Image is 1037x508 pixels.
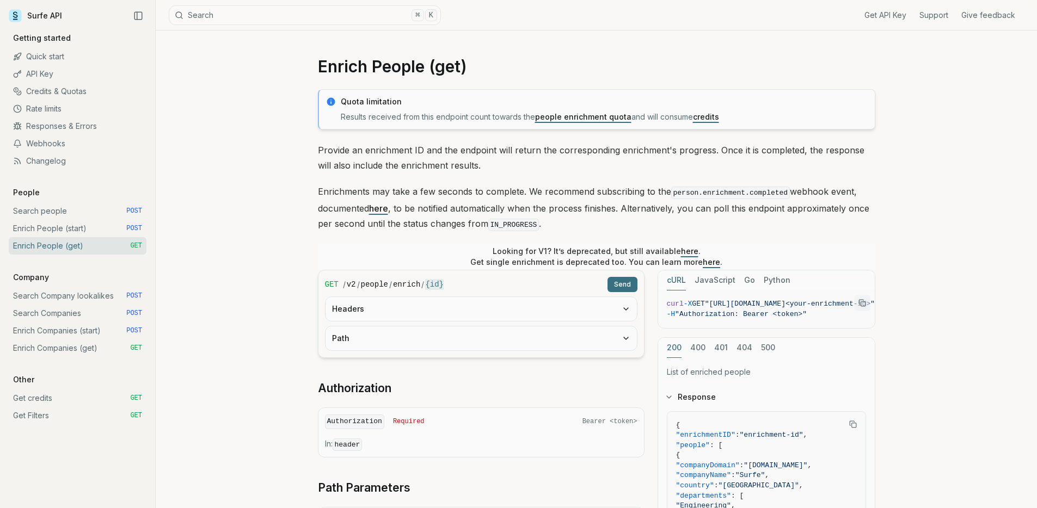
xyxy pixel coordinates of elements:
a: Responses & Errors [9,117,146,135]
span: POST [126,207,142,215]
kbd: K [425,9,437,21]
p: In: [325,438,637,450]
a: API Key [9,65,146,83]
span: { [676,421,680,429]
span: GET [130,411,142,420]
a: Get credits GET [9,389,146,407]
button: Headers [326,297,637,321]
a: Path Parameters [318,480,410,495]
span: GET [692,300,704,308]
a: here [681,246,698,256]
code: IN_PROGRESS [488,219,539,231]
p: Looking for V1? It’s deprecated, but still available . Get single enrichment is deprecated too. Y... [470,246,722,268]
a: Enrich Companies (start) POST [9,322,146,339]
a: Give feedback [961,10,1015,21]
button: 400 [690,338,705,358]
span: / [389,279,392,290]
span: POST [126,309,142,318]
button: Go [744,270,755,290]
span: , [765,471,769,479]
a: Quick start [9,48,146,65]
span: "[GEOGRAPHIC_DATA]" [719,481,799,490]
p: Enrichments may take a few seconds to complete. We recommend subscribing to the webhook event, do... [318,184,875,233]
span: "country" [676,481,714,490]
span: "Surfe" [735,471,765,479]
span: GET [130,344,142,352]
button: Send [608,277,637,292]
span: : [ [710,441,722,449]
span: POST [126,326,142,335]
span: GET [130,241,142,250]
a: Credits & Quotas [9,83,146,100]
span: { [676,451,680,459]
a: Support [919,10,948,21]
span: -X [684,300,692,308]
span: Required [393,417,425,426]
button: JavaScript [695,270,735,290]
code: enrich [393,279,420,290]
p: List of enriched people [667,367,866,377]
span: POST [126,224,142,233]
span: / [343,279,346,290]
code: {id} [425,279,444,290]
a: Search people POST [9,202,146,220]
span: "[URL][DOMAIN_NAME]<your-enrichment-id>" [705,300,875,308]
span: / [421,279,424,290]
span: GET [325,279,339,290]
p: Provide an enrichment ID and the endpoint will return the corresponding enrichment's progress. On... [318,143,875,173]
a: Get API Key [864,10,906,21]
a: Enrich People (get) GET [9,237,146,255]
a: credits [693,112,719,121]
span: : [740,461,744,469]
button: Collapse Sidebar [130,8,146,24]
p: Other [9,374,39,385]
a: Surfe API [9,8,62,24]
code: v2 [347,279,356,290]
span: GET [130,394,142,402]
button: Response [658,383,875,411]
p: Getting started [9,33,75,44]
a: people enrichment quota [535,112,631,121]
a: here [369,203,388,214]
span: / [357,279,360,290]
code: header [333,438,363,451]
span: "companyName" [676,471,731,479]
span: "enrichmentID" [676,431,735,439]
code: person.enrichment.completed [671,187,790,199]
a: Changelog [9,152,146,170]
a: Search Company lookalikes POST [9,287,146,305]
h1: Enrich People (get) [318,57,875,76]
a: Get Filters GET [9,407,146,424]
code: Authorization [325,414,384,429]
span: Bearer <token> [582,417,637,426]
a: Enrich People (start) POST [9,220,146,237]
span: "enrichment-id" [740,431,803,439]
button: Python [764,270,790,290]
p: Company [9,272,53,283]
a: Authorization [318,381,391,396]
button: 200 [667,338,682,358]
span: , [803,431,808,439]
span: "companyDomain" [676,461,740,469]
button: 500 [761,338,775,358]
button: Search⌘K [169,5,441,25]
a: Rate limits [9,100,146,117]
kbd: ⌘ [412,9,424,21]
span: : [731,471,735,479]
button: Copy Text [854,295,870,311]
span: "[DOMAIN_NAME]" [744,461,807,469]
button: 401 [714,338,728,358]
p: Quota limitation [341,96,868,107]
a: Enrich Companies (get) GET [9,339,146,357]
span: : [714,481,719,490]
span: -H [667,310,676,318]
button: Copy Text [845,416,861,432]
a: here [703,257,720,267]
span: , [799,481,803,490]
p: People [9,187,44,198]
p: Results received from this endpoint count towards the and will consume [341,111,868,122]
span: "people" [676,441,710,449]
span: : [ [731,492,744,500]
a: Search Companies POST [9,305,146,322]
span: POST [126,292,142,300]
